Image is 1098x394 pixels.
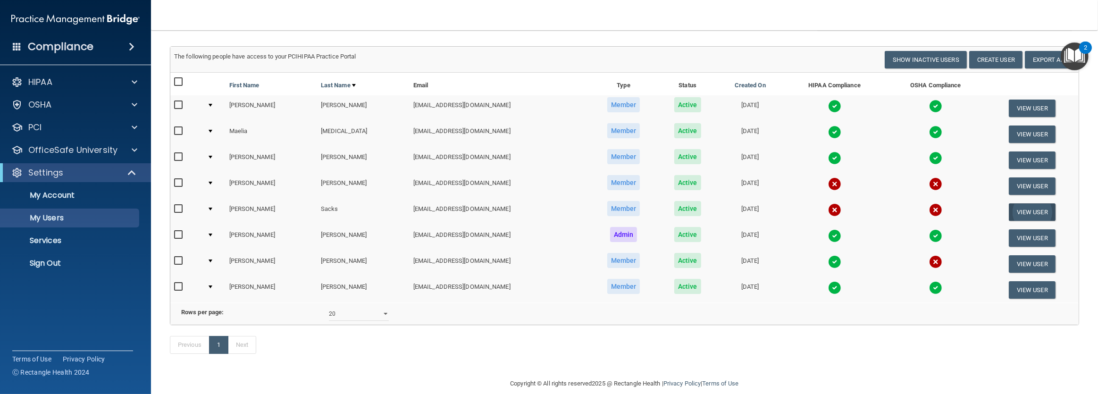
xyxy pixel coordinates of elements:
[702,380,738,387] a: Terms of Use
[6,191,135,200] p: My Account
[11,99,137,110] a: OSHA
[663,380,701,387] a: Privacy Policy
[174,53,356,60] span: The following people have access to your PCIHIPAA Practice Portal
[28,99,52,110] p: OSHA
[410,121,589,147] td: [EMAIL_ADDRESS][DOMAIN_NAME]
[226,95,317,121] td: [PERSON_NAME]
[1009,177,1056,195] button: View User
[226,173,317,199] td: [PERSON_NAME]
[674,227,701,242] span: Active
[1009,203,1056,221] button: View User
[610,227,637,242] span: Admin
[317,121,410,147] td: [MEDICAL_DATA]
[1061,42,1089,70] button: Open Resource Center, 2 new notifications
[410,199,589,225] td: [EMAIL_ADDRESS][DOMAIN_NAME]
[181,309,224,316] b: Rows per page:
[935,327,1087,365] iframe: Drift Widget Chat Controller
[28,144,117,156] p: OfficeSafe University
[589,73,658,95] th: Type
[317,95,410,121] td: [PERSON_NAME]
[717,173,784,199] td: [DATE]
[929,177,942,191] img: cross.ca9f0e7f.svg
[229,80,260,91] a: First Name
[317,199,410,225] td: Sacks
[828,255,841,268] img: tick.e7d51cea.svg
[6,236,135,245] p: Services
[1009,100,1056,117] button: View User
[321,80,356,91] a: Last Name
[658,73,717,95] th: Status
[410,73,589,95] th: Email
[929,203,942,217] img: cross.ca9f0e7f.svg
[317,277,410,302] td: [PERSON_NAME]
[317,173,410,199] td: [PERSON_NAME]
[674,201,701,216] span: Active
[6,259,135,268] p: Sign Out
[226,225,317,251] td: [PERSON_NAME]
[929,151,942,165] img: tick.e7d51cea.svg
[929,229,942,243] img: tick.e7d51cea.svg
[1084,48,1087,60] div: 2
[717,251,784,277] td: [DATE]
[717,95,784,121] td: [DATE]
[674,149,701,164] span: Active
[28,40,93,53] h4: Compliance
[674,123,701,138] span: Active
[1009,255,1056,273] button: View User
[317,147,410,173] td: [PERSON_NAME]
[1009,126,1056,143] button: View User
[828,203,841,217] img: cross.ca9f0e7f.svg
[410,173,589,199] td: [EMAIL_ADDRESS][DOMAIN_NAME]
[885,51,967,68] button: Show Inactive Users
[929,100,942,113] img: tick.e7d51cea.svg
[1009,229,1056,247] button: View User
[170,336,210,354] a: Previous
[607,175,640,190] span: Member
[717,199,784,225] td: [DATE]
[209,336,228,354] a: 1
[886,73,986,95] th: OSHA Compliance
[607,149,640,164] span: Member
[1009,151,1056,169] button: View User
[228,336,256,354] a: Next
[607,279,640,294] span: Member
[674,253,701,268] span: Active
[11,10,140,29] img: PMB logo
[226,277,317,302] td: [PERSON_NAME]
[828,177,841,191] img: cross.ca9f0e7f.svg
[717,225,784,251] td: [DATE]
[11,122,137,133] a: PCI
[717,121,784,147] td: [DATE]
[828,229,841,243] img: tick.e7d51cea.svg
[28,122,42,133] p: PCI
[317,225,410,251] td: [PERSON_NAME]
[317,251,410,277] td: [PERSON_NAME]
[929,255,942,268] img: cross.ca9f0e7f.svg
[28,167,63,178] p: Settings
[1025,51,1075,68] a: Export All
[828,281,841,294] img: tick.e7d51cea.svg
[929,126,942,139] img: tick.e7d51cea.svg
[828,100,841,113] img: tick.e7d51cea.svg
[674,279,701,294] span: Active
[11,144,137,156] a: OfficeSafe University
[410,147,589,173] td: [EMAIL_ADDRESS][DOMAIN_NAME]
[226,147,317,173] td: [PERSON_NAME]
[929,281,942,294] img: tick.e7d51cea.svg
[410,95,589,121] td: [EMAIL_ADDRESS][DOMAIN_NAME]
[674,97,701,112] span: Active
[12,368,90,377] span: Ⓒ Rectangle Health 2024
[226,199,317,225] td: [PERSON_NAME]
[717,147,784,173] td: [DATE]
[607,253,640,268] span: Member
[226,251,317,277] td: [PERSON_NAME]
[735,80,766,91] a: Created On
[607,201,640,216] span: Member
[28,76,52,88] p: HIPAA
[607,123,640,138] span: Member
[717,277,784,302] td: [DATE]
[11,76,137,88] a: HIPAA
[1009,281,1056,299] button: View User
[674,175,701,190] span: Active
[828,126,841,139] img: tick.e7d51cea.svg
